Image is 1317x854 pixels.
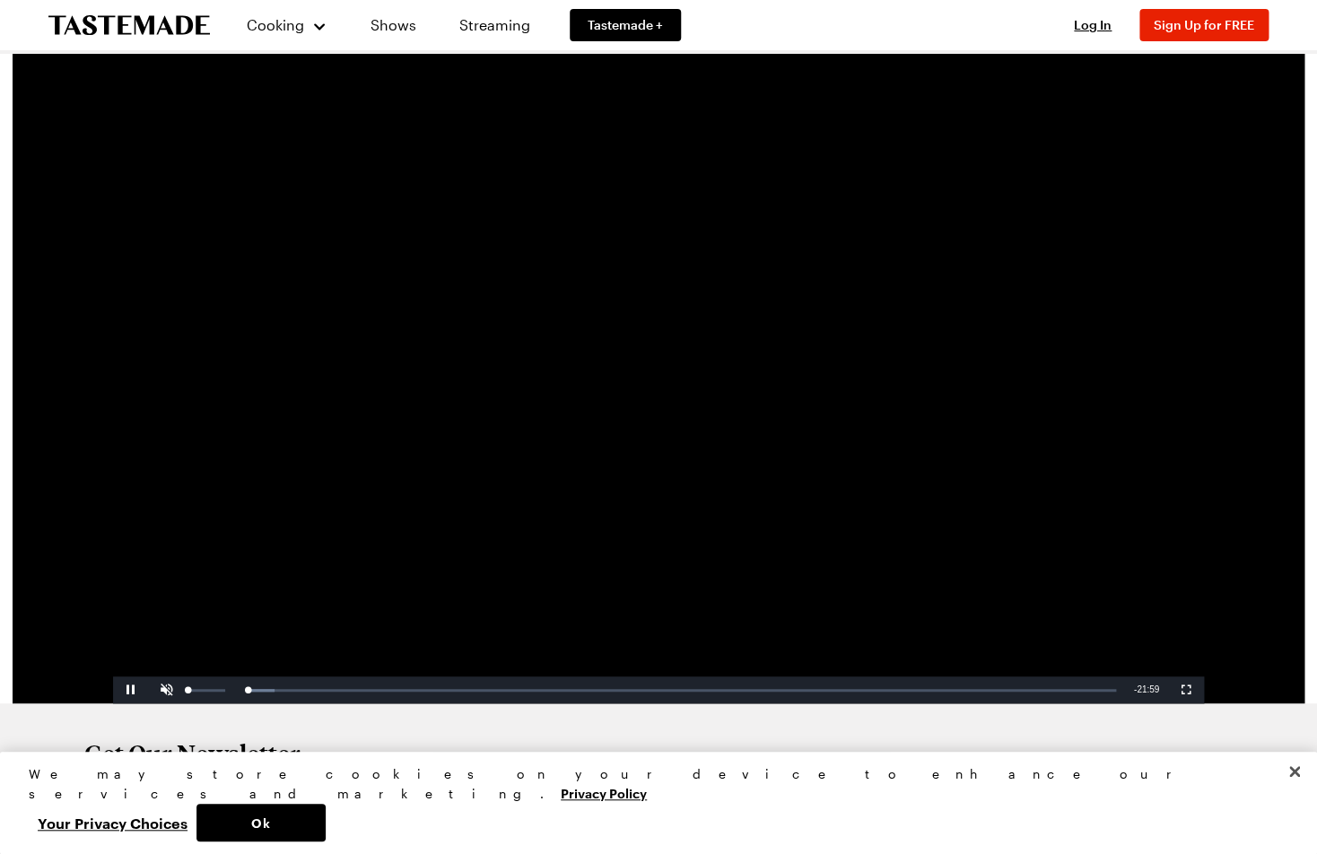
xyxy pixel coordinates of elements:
span: Cooking [247,16,304,33]
button: Ok [196,804,326,841]
div: Progress Bar [248,689,1116,692]
button: Log In [1057,16,1129,34]
a: To Tastemade Home Page [48,15,210,36]
button: Pause [113,676,149,703]
div: We may store cookies on your device to enhance our services and marketing. [29,764,1273,804]
button: Cooking [246,4,327,47]
h2: Get Our Newsletter [84,739,578,768]
a: Tastemade + [570,9,681,41]
button: Your Privacy Choices [29,804,196,841]
span: Sign Up for FREE [1154,17,1254,32]
div: Volume Level [188,689,225,692]
a: More information about your privacy, opens in a new tab [561,784,647,801]
button: Close [1275,752,1314,791]
button: Fullscreen [1168,676,1204,703]
video-js: Video Player [113,90,1204,703]
button: Sign Up for FREE [1139,9,1269,41]
span: Tastemade + [588,16,663,34]
div: Privacy [29,764,1273,841]
span: - [1134,684,1137,694]
button: Unmute [149,676,185,703]
span: Log In [1074,17,1112,32]
span: 21:59 [1137,684,1159,694]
